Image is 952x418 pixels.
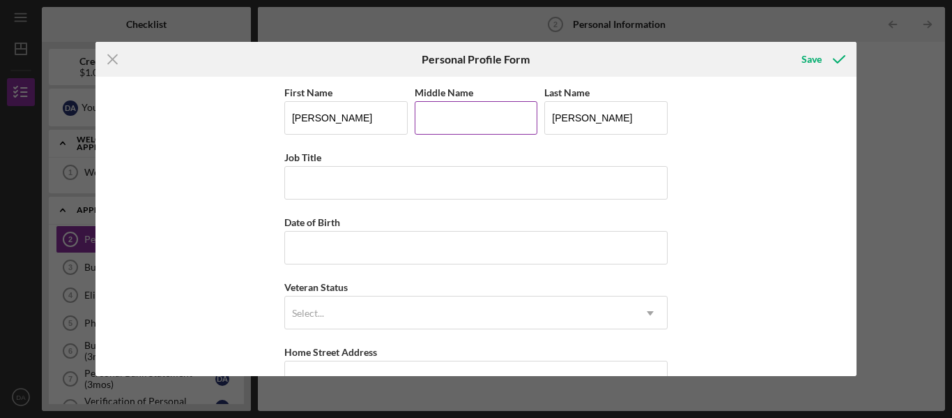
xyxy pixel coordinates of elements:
label: Middle Name [415,87,473,98]
label: Home Street Address [284,346,377,358]
label: Last Name [544,87,590,98]
label: Job Title [284,151,321,163]
div: Select... [292,308,324,319]
label: First Name [284,87,332,98]
h6: Personal Profile Form [422,53,530,66]
div: Save [801,45,822,73]
label: Date of Birth [284,216,340,228]
button: Save [788,45,857,73]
